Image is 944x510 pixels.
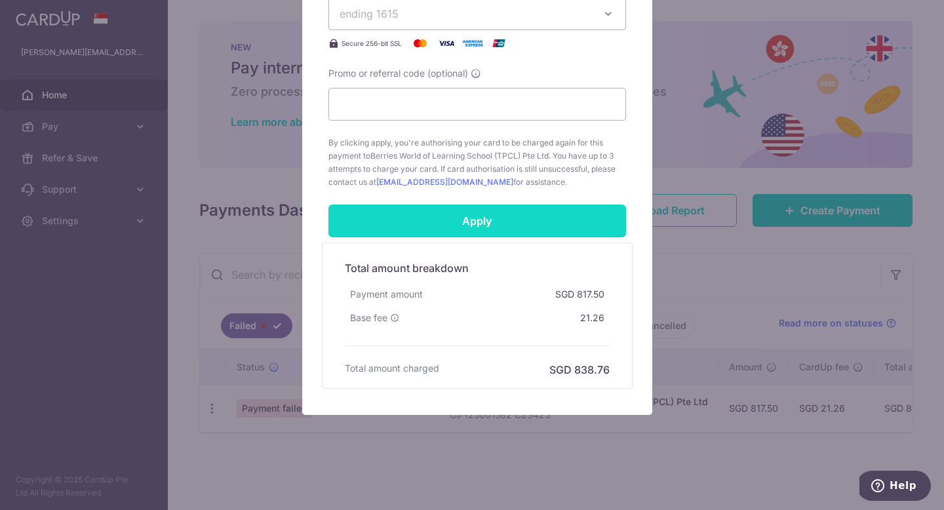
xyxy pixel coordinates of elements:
span: Secure 256-bit SSL [342,38,402,49]
div: 21.26 [575,306,610,330]
h5: Total amount breakdown [345,260,610,276]
div: SGD 817.50 [550,283,610,306]
span: ending 1615 [340,7,399,20]
h6: SGD 838.76 [549,362,610,378]
img: American Express [460,35,486,51]
div: Payment amount [345,283,428,306]
img: UnionPay [486,35,512,51]
span: Base fee [350,311,387,324]
iframe: Opens a widget where you can find more information [859,471,931,503]
span: Berries World of Learning School (TPCL) Pte Ltd [370,151,549,161]
h6: Total amount charged [345,362,439,375]
span: Promo or referral code (optional) [328,67,468,80]
span: By clicking apply, you're authorising your card to be charged again for this payment to . You hav... [328,136,626,189]
a: [EMAIL_ADDRESS][DOMAIN_NAME] [376,177,513,187]
img: Visa [433,35,460,51]
input: Apply [328,205,626,237]
img: Mastercard [407,35,433,51]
